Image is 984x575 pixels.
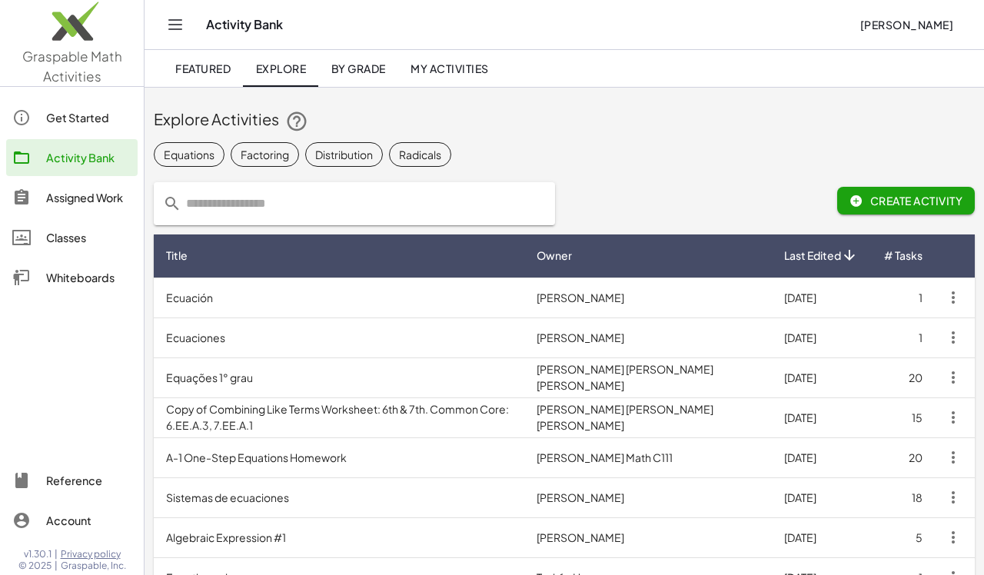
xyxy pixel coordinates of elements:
div: Distribution [315,147,373,163]
td: [PERSON_NAME] [524,477,772,517]
td: 5 [871,517,935,557]
td: 15 [871,397,935,437]
td: 1 [871,317,935,357]
span: Graspable Math Activities [22,48,122,85]
td: [DATE] [772,397,871,437]
td: 1 [871,278,935,317]
div: Reference [46,471,131,490]
div: Assigned Work [46,188,131,207]
td: [PERSON_NAME] [PERSON_NAME] [PERSON_NAME] [524,397,772,437]
span: Create Activity [849,194,962,208]
div: Get Started [46,108,131,127]
td: Algebraic Expression #1 [154,517,524,557]
td: Equações 1° grau [154,357,524,397]
span: # Tasks [884,248,922,264]
td: [PERSON_NAME] [524,517,772,557]
span: Last Edited [784,248,841,264]
div: Account [46,511,131,530]
span: By Grade [331,61,385,75]
div: Activity Bank [46,148,131,167]
span: Explore [255,61,306,75]
td: [PERSON_NAME] Math C111 [524,437,772,477]
button: [PERSON_NAME] [847,11,966,38]
a: Reference [6,462,138,499]
span: Title [166,248,188,264]
td: [DATE] [772,357,871,397]
span: | [55,548,58,560]
div: Explore Activities [154,108,975,133]
span: [PERSON_NAME] [859,18,953,32]
a: Classes [6,219,138,256]
td: 20 [871,437,935,477]
div: Radicals [399,147,441,163]
span: Owner [537,248,572,264]
span: v1.30.1 [24,548,52,560]
td: [DATE] [772,477,871,517]
td: A-1 One-Step Equations Homework [154,437,524,477]
td: Sistemas de ecuaciones [154,477,524,517]
div: Whiteboards [46,268,131,287]
span: My Activities [411,61,489,75]
td: Ecuación [154,278,524,317]
a: Privacy policy [61,548,126,560]
td: [DATE] [772,517,871,557]
td: [DATE] [772,437,871,477]
div: Factoring [241,147,289,163]
button: Toggle navigation [163,12,188,37]
td: [DATE] [772,317,871,357]
td: Ecuaciones [154,317,524,357]
i: prepended action [163,194,181,213]
td: 20 [871,357,935,397]
div: Equations [164,147,214,163]
button: Create Activity [837,187,975,214]
div: Classes [46,228,131,247]
td: 18 [871,477,935,517]
span: | [55,560,58,572]
a: Activity Bank [6,139,138,176]
td: [DATE] [772,278,871,317]
span: © 2025 [18,560,52,572]
a: Get Started [6,99,138,136]
td: [PERSON_NAME] [PERSON_NAME] [PERSON_NAME] [524,357,772,397]
a: Account [6,502,138,539]
td: Copy of Combining Like Terms Worksheet: 6th & 7th. Common Core: 6.EE.A.3, 7.EE.A.1 [154,397,524,437]
span: Graspable, Inc. [61,560,126,572]
a: Whiteboards [6,259,138,296]
span: Featured [175,61,231,75]
a: Assigned Work [6,179,138,216]
td: [PERSON_NAME] [524,278,772,317]
td: [PERSON_NAME] [524,317,772,357]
